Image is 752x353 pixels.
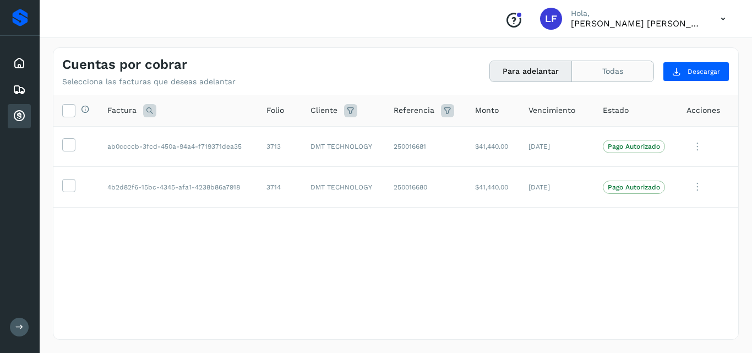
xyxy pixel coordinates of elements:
td: ab0ccccb-3fcd-450a-94a4-f719371dea35 [99,126,258,167]
span: Factura [107,105,137,116]
td: DMT TECHNOLOGY [302,167,385,208]
td: 3713 [258,126,302,167]
p: Selecciona las facturas que deseas adelantar [62,77,236,86]
span: Folio [266,105,284,116]
span: Estado [603,105,629,116]
td: 250016680 [385,167,467,208]
span: Cliente [310,105,337,116]
td: 4b2d82f6-15bc-4345-afa1-4238b86a7918 [99,167,258,208]
td: $41,440.00 [466,167,519,208]
td: 3714 [258,167,302,208]
td: [DATE] [520,167,594,208]
div: Cuentas por cobrar [8,104,31,128]
div: Inicio [8,51,31,75]
td: $41,440.00 [466,126,519,167]
td: 250016681 [385,126,467,167]
span: Vencimiento [528,105,575,116]
button: Descargar [663,62,729,82]
span: Descargar [688,67,720,77]
button: Todas [572,61,653,82]
td: DMT TECHNOLOGY [302,126,385,167]
p: Pago Autorizado [608,143,660,150]
span: Referencia [394,105,434,116]
p: Hola, [571,9,703,18]
p: Luis Felipe Salamanca Lopez [571,18,703,29]
span: Monto [475,105,499,116]
td: [DATE] [520,126,594,167]
p: Pago Autorizado [608,183,660,191]
button: Para adelantar [490,61,572,82]
div: Embarques [8,78,31,102]
span: Acciones [686,105,720,116]
h4: Cuentas por cobrar [62,57,187,73]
